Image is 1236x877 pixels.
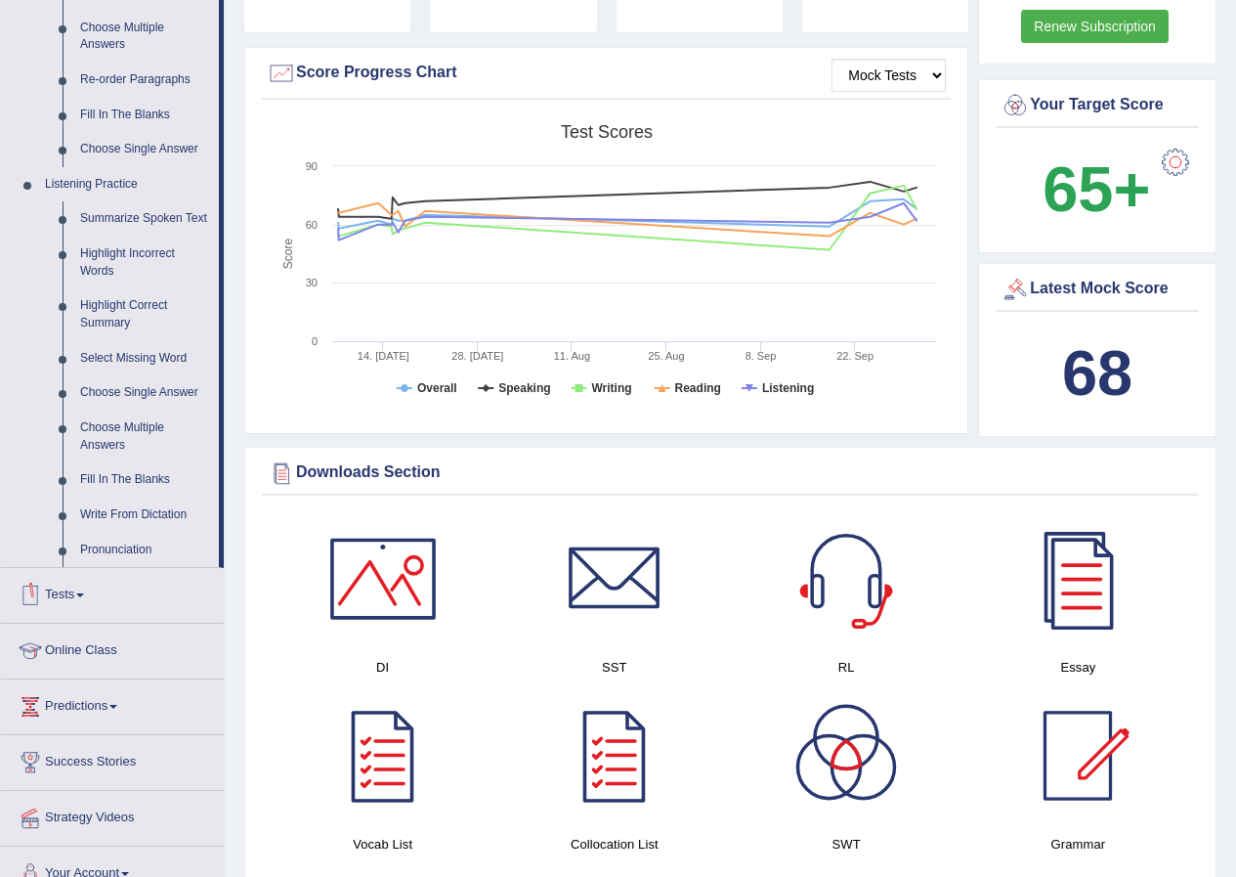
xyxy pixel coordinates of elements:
tspan: Reading [675,381,721,395]
a: Tests [1,568,224,617]
a: Fill In The Blanks [71,98,219,133]
a: Success Stories [1,735,224,784]
text: 30 [306,277,318,288]
tspan: 11. Aug [554,350,590,362]
tspan: Listening [762,381,814,395]
tspan: Score [281,239,295,270]
a: Choose Multiple Answers [71,11,219,63]
tspan: 22. Sep [836,350,874,362]
a: Highlight Incorrect Words [71,237,219,288]
div: Score Progress Chart [267,59,946,88]
a: Renew Subscription [1021,10,1169,43]
h4: Vocab List [277,834,489,855]
a: Choose Multiple Answers [71,411,219,462]
tspan: Overall [417,381,457,395]
tspan: Speaking [498,381,550,395]
h4: DI [277,657,489,678]
h4: SWT [741,834,953,855]
tspan: 25. Aug [648,350,684,362]
tspan: 14. [DATE] [358,350,409,362]
a: Choose Single Answer [71,132,219,167]
div: Latest Mock Score [1001,275,1194,304]
text: 60 [306,219,318,231]
div: Downloads Section [267,459,1194,488]
a: Listening Practice [36,167,219,202]
tspan: 28. [DATE] [451,350,503,362]
a: Pronunciation [71,533,219,568]
a: Predictions [1,680,224,728]
a: Choose Single Answer [71,375,219,411]
a: Re-order Paragraphs [71,63,219,98]
text: 0 [312,335,318,347]
h4: Grammar [972,834,1184,855]
div: Your Target Score [1001,91,1194,120]
a: Strategy Videos [1,791,224,840]
b: 68 [1062,337,1132,409]
text: 90 [306,160,318,172]
b: 65+ [1043,153,1150,225]
h4: Collocation List [508,834,720,855]
a: Select Missing Word [71,341,219,376]
h4: SST [508,657,720,678]
a: Write From Dictation [71,498,219,533]
a: Summarize Spoken Text [71,201,219,237]
tspan: Writing [591,381,631,395]
a: Online Class [1,624,224,673]
h4: RL [741,657,953,678]
tspan: Test scores [561,122,653,142]
tspan: 8. Sep [746,350,777,362]
a: Fill In The Blanks [71,462,219,498]
a: Highlight Correct Summary [71,288,219,340]
h4: Essay [972,657,1184,678]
